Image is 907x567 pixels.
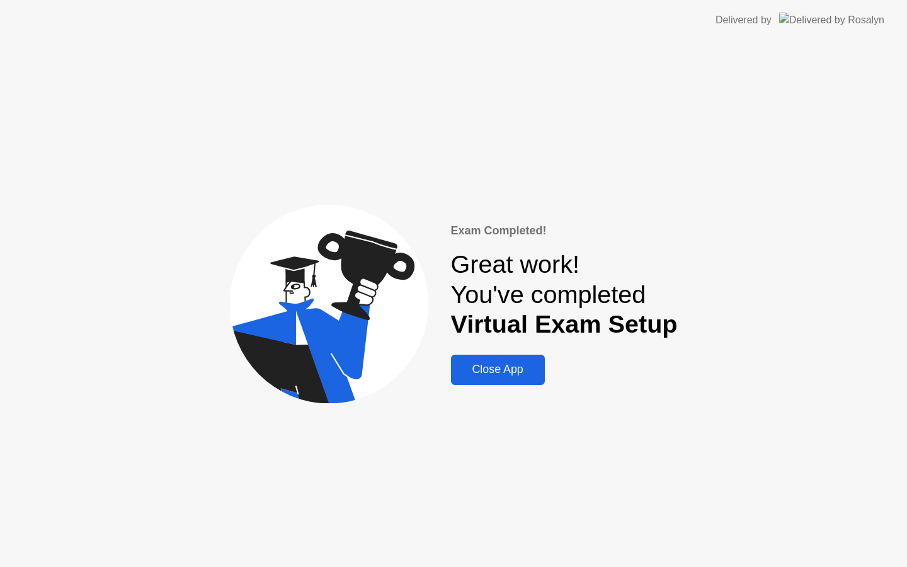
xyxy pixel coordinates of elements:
[779,13,884,27] img: Delivered by Rosalyn
[455,363,541,376] div: Close App
[451,355,545,385] button: Close App
[451,222,678,239] div: Exam Completed!
[451,249,678,340] div: Great work! You've completed
[451,310,678,338] b: Virtual Exam Setup
[716,13,772,28] div: Delivered by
